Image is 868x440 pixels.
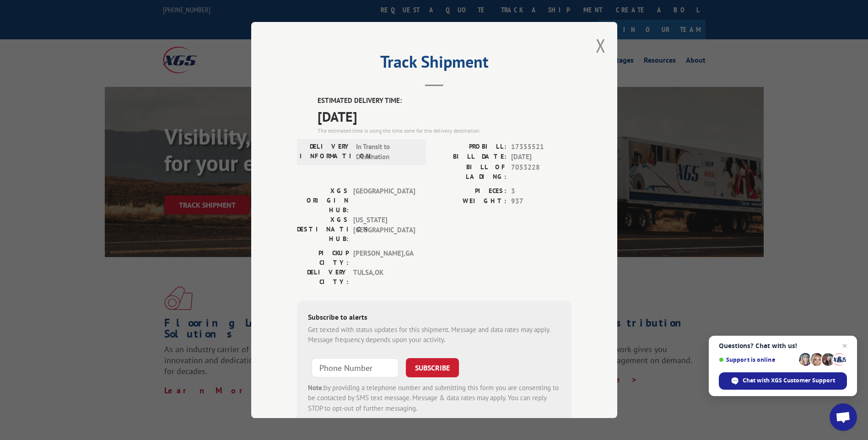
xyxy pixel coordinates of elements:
span: [GEOGRAPHIC_DATA] [353,186,415,215]
label: BILL DATE: [434,152,507,162]
span: Support is online [719,356,796,363]
span: 7053228 [511,162,571,182]
label: DELIVERY CITY: [297,268,349,287]
div: Get texted with status updates for this shipment. Message and data rates may apply. Message frequ... [308,325,561,345]
label: BILL OF LADING: [434,162,507,182]
span: [DATE] [318,106,571,127]
button: SUBSCRIBE [406,358,459,377]
span: TULSA , OK [353,268,415,287]
span: Questions? Chat with us! [719,342,847,349]
span: [PERSON_NAME] , GA [353,248,415,268]
span: Chat with XGS Customer Support [743,376,835,385]
label: PIECES: [434,186,507,197]
label: XGS ORIGIN HUB: [297,186,349,215]
span: Close chat [839,340,850,351]
span: In Transit to Destination [356,142,418,162]
label: ESTIMATED DELIVERY TIME: [318,96,571,106]
div: Subscribe to alerts [308,311,561,325]
input: Phone Number [312,358,399,377]
div: Chat with XGS Customer Support [719,372,847,390]
label: DELIVERY INFORMATION: [300,142,351,162]
div: Open chat [830,403,857,431]
div: The estimated time is using the time zone for the delivery destination. [318,127,571,135]
label: XGS DESTINATION HUB: [297,215,349,244]
span: 17355521 [511,142,571,152]
span: [US_STATE][GEOGRAPHIC_DATA] [353,215,415,244]
strong: Note: [308,383,324,392]
span: 3 [511,186,571,197]
label: WEIGHT: [434,196,507,207]
div: by providing a telephone number and submitting this form you are consenting to be contacted by SM... [308,383,561,414]
h2: Track Shipment [297,55,571,73]
label: PICKUP CITY: [297,248,349,268]
span: 937 [511,196,571,207]
label: PROBILL: [434,142,507,152]
span: [DATE] [511,152,571,162]
button: Close modal [596,33,606,58]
